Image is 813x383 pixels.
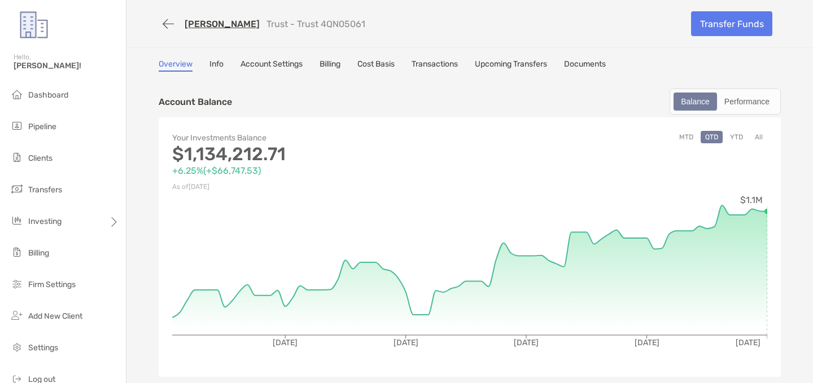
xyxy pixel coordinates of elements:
img: firm-settings icon [10,277,24,290]
img: billing icon [10,245,24,259]
a: Account Settings [241,59,303,72]
span: Dashboard [28,90,68,100]
img: transfers icon [10,182,24,196]
p: As of [DATE] [172,180,470,194]
span: Pipeline [28,122,56,131]
button: QTD [701,131,723,143]
p: Account Balance [159,95,232,109]
span: Add New Client [28,311,82,321]
tspan: [DATE] [635,338,659,347]
a: [PERSON_NAME] [185,19,260,29]
p: +6.25% ( +$66,747.53 ) [172,164,470,178]
button: MTD [675,131,698,143]
img: dashboard icon [10,87,24,101]
div: Performance [718,94,776,109]
img: clients icon [10,151,24,164]
span: Settings [28,343,58,353]
img: investing icon [10,214,24,227]
a: Transactions [412,59,458,72]
tspan: [DATE] [273,338,298,347]
span: Clients [28,153,53,163]
button: All [750,131,767,143]
tspan: $1.1M [740,195,763,205]
a: Transfer Funds [691,11,772,36]
a: Billing [320,59,340,72]
img: Zoe Logo [14,5,54,45]
a: Overview [159,59,193,72]
div: segmented control [670,89,781,115]
tspan: [DATE] [394,338,418,347]
img: add_new_client icon [10,309,24,322]
span: Billing [28,248,49,258]
span: [PERSON_NAME]! [14,61,119,71]
span: Investing [28,217,62,226]
img: pipeline icon [10,119,24,133]
a: Cost Basis [357,59,395,72]
button: YTD [725,131,748,143]
tspan: [DATE] [514,338,539,347]
a: Upcoming Transfers [475,59,547,72]
a: Documents [564,59,606,72]
img: settings icon [10,340,24,354]
a: Info [209,59,224,72]
div: Balance [675,94,716,109]
span: Firm Settings [28,280,76,289]
span: Transfers [28,185,62,195]
tspan: [DATE] [736,338,760,347]
p: Trust - Trust 4QN05061 [266,19,365,29]
p: $1,134,212.71 [172,147,470,161]
p: Your Investments Balance [172,131,470,145]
